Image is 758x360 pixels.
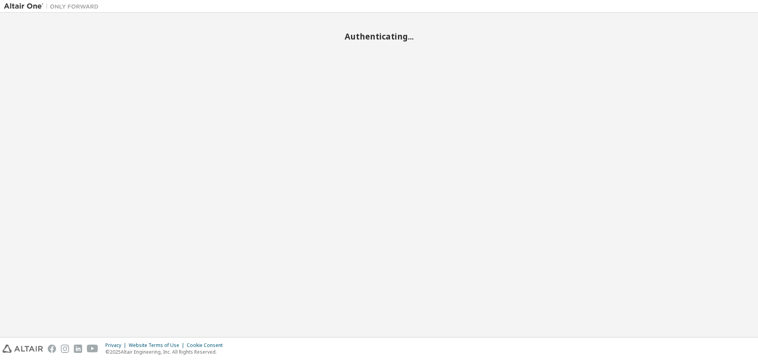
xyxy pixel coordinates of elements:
div: Website Terms of Use [129,342,187,349]
img: altair_logo.svg [2,345,43,353]
div: Privacy [105,342,129,349]
div: Cookie Consent [187,342,227,349]
img: youtube.svg [87,345,98,353]
img: linkedin.svg [74,345,82,353]
img: Altair One [4,2,103,10]
h2: Authenticating... [4,31,754,41]
img: facebook.svg [48,345,56,353]
img: instagram.svg [61,345,69,353]
p: © 2025 Altair Engineering, Inc. All Rights Reserved. [105,349,227,355]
